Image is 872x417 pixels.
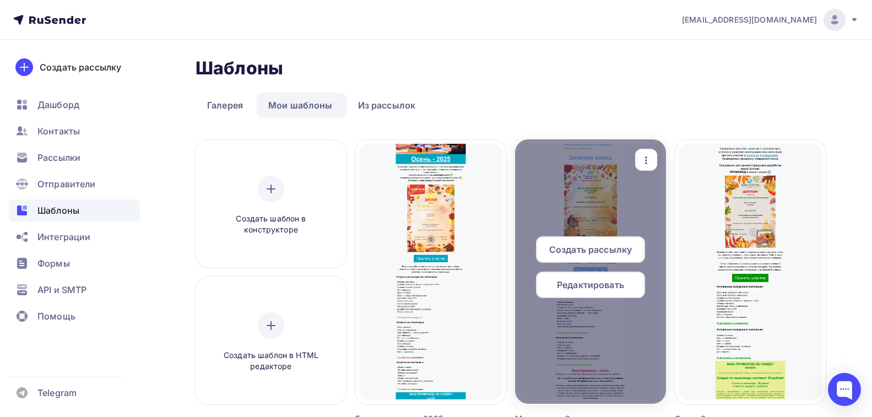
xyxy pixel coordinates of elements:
[682,14,817,25] span: [EMAIL_ADDRESS][DOMAIN_NAME]
[37,98,79,111] span: Дашборд
[9,147,140,169] a: Рассылки
[557,278,624,291] span: Редактировать
[682,9,859,31] a: [EMAIL_ADDRESS][DOMAIN_NAME]
[37,151,80,164] span: Рассылки
[9,199,140,221] a: Шаблоны
[37,283,86,296] span: API и SMTP
[257,93,344,118] a: Мои шаблоны
[9,94,140,116] a: Дашборд
[37,204,79,217] span: Шаблоны
[37,124,80,138] span: Контакты
[346,93,427,118] a: Из рассылок
[37,257,70,270] span: Формы
[40,61,121,74] div: Создать рассылку
[9,173,140,195] a: Отправители
[219,213,323,236] span: Создать шаблон в конструкторе
[37,310,75,323] span: Помощь
[37,230,90,243] span: Интеграции
[9,120,140,142] a: Контакты
[196,57,283,79] h2: Шаблоны
[219,350,323,372] span: Создать шаблон в HTML редакторе
[37,177,96,191] span: Отправители
[549,243,632,256] span: Создать рассылку
[37,386,77,399] span: Telegram
[196,93,254,118] a: Галерея
[9,252,140,274] a: Формы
